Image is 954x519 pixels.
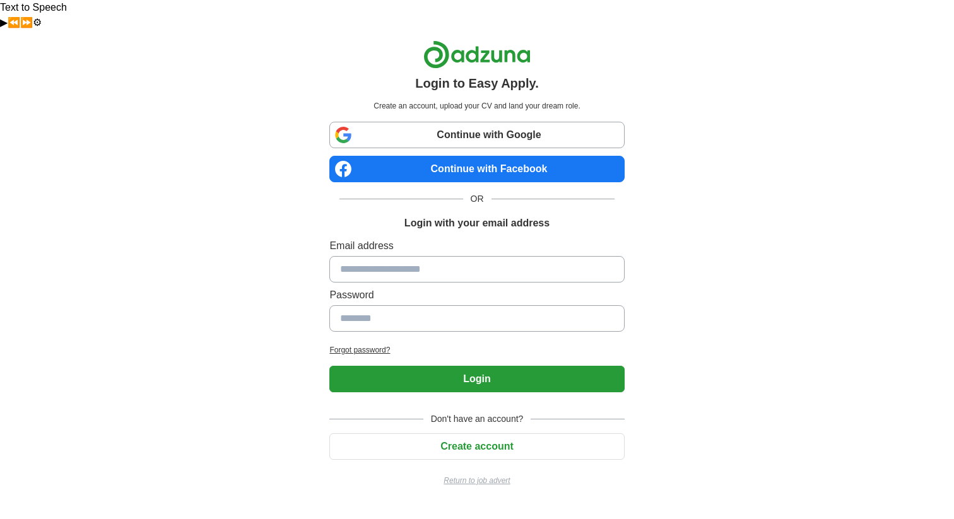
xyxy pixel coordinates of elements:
button: Settings [33,15,42,30]
button: Previous [8,15,20,30]
label: Email address [329,238,624,254]
label: Password [329,288,624,303]
span: OR [463,192,492,206]
a: Continue with Facebook [329,156,624,182]
h1: Login to Easy Apply. [415,74,539,93]
a: Forgot password? [329,344,624,356]
a: Create account [329,441,624,452]
span: Don't have an account? [423,412,531,426]
a: Return to job advert [329,475,624,486]
a: Continue with Google [329,122,624,148]
button: Forward [20,15,33,30]
img: Adzuna logo [423,40,531,69]
button: Create account [329,433,624,460]
button: Login [329,366,624,392]
h1: Login with your email address [404,216,550,231]
p: Create an account, upload your CV and land your dream role. [332,100,621,112]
